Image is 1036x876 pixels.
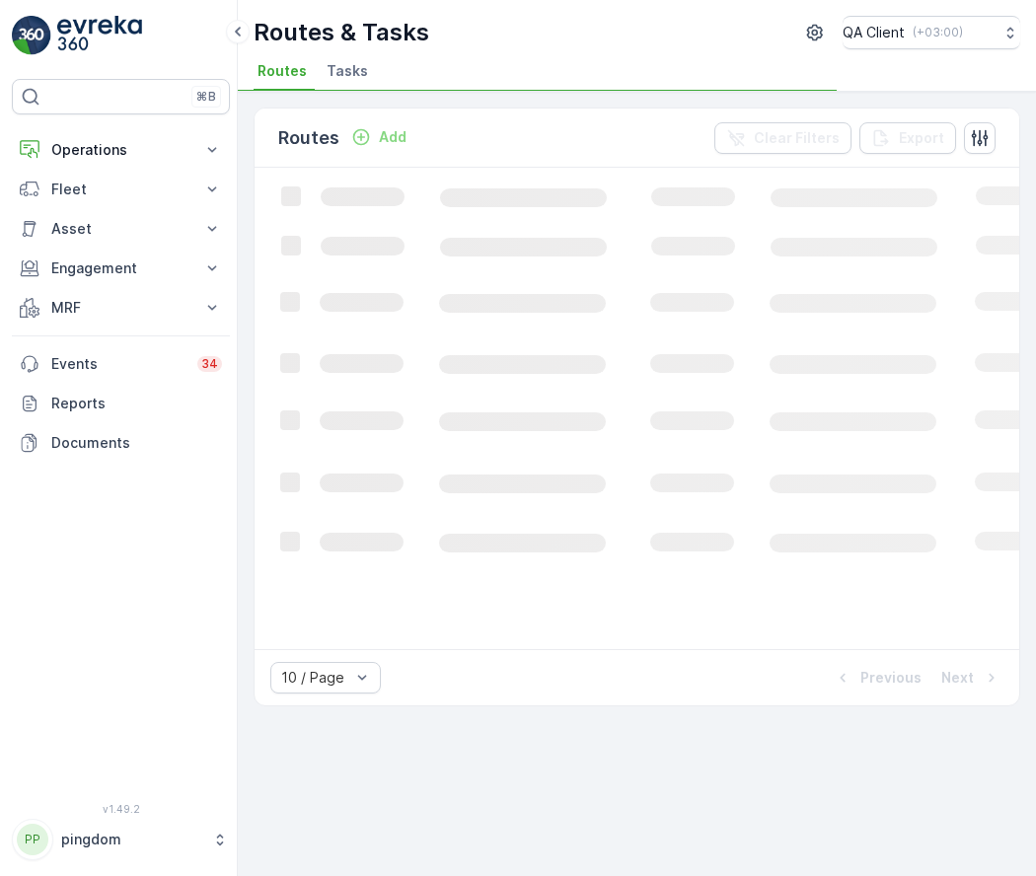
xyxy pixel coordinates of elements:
p: 34 [201,356,218,372]
p: Documents [51,433,222,453]
button: Add [343,125,414,149]
p: Routes [278,124,339,152]
img: logo [12,16,51,55]
button: Next [939,666,1003,690]
p: pingdom [61,830,202,849]
p: ( +03:00 ) [913,25,963,40]
p: Next [941,668,974,688]
span: v 1.49.2 [12,803,230,815]
button: Fleet [12,170,230,209]
button: Clear Filters [714,122,851,154]
p: Asset [51,219,190,239]
a: Documents [12,423,230,463]
span: Tasks [327,61,368,81]
p: Reports [51,394,222,413]
div: PP [17,824,48,855]
p: ⌘B [196,89,216,105]
button: Previous [831,666,924,690]
p: Clear Filters [754,128,840,148]
button: QA Client(+03:00) [843,16,1020,49]
p: Previous [860,668,922,688]
p: Add [379,127,407,147]
a: Reports [12,384,230,423]
span: Routes [258,61,307,81]
img: logo_light-DOdMpM7g.png [57,16,142,55]
p: Export [899,128,944,148]
button: Asset [12,209,230,249]
p: Routes & Tasks [254,17,429,48]
p: QA Client [843,23,905,42]
button: Engagement [12,249,230,288]
button: Operations [12,130,230,170]
p: Fleet [51,180,190,199]
button: MRF [12,288,230,328]
p: MRF [51,298,190,318]
button: Export [859,122,956,154]
a: Events34 [12,344,230,384]
p: Engagement [51,258,190,278]
button: PPpingdom [12,819,230,860]
p: Operations [51,140,190,160]
p: Events [51,354,185,374]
